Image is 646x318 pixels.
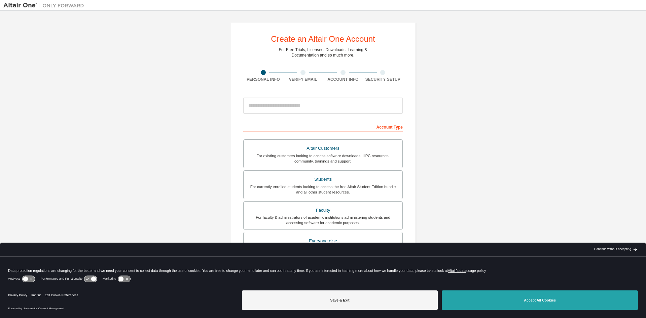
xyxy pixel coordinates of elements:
[279,47,367,58] div: For Free Trials, Licenses, Downloads, Learning & Documentation and so much more.
[248,153,398,164] div: For existing customers looking to access software downloads, HPC resources, community, trainings ...
[283,77,323,82] div: Verify Email
[248,175,398,184] div: Students
[271,35,375,43] div: Create an Altair One Account
[248,236,398,246] div: Everyone else
[248,184,398,195] div: For currently enrolled students looking to access the free Altair Student Edition bundle and all ...
[323,77,363,82] div: Account Info
[243,121,403,132] div: Account Type
[363,77,403,82] div: Security Setup
[248,215,398,225] div: For faculty & administrators of academic institutions administering students and accessing softwa...
[3,2,87,9] img: Altair One
[248,144,398,153] div: Altair Customers
[243,77,283,82] div: Personal Info
[248,206,398,215] div: Faculty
